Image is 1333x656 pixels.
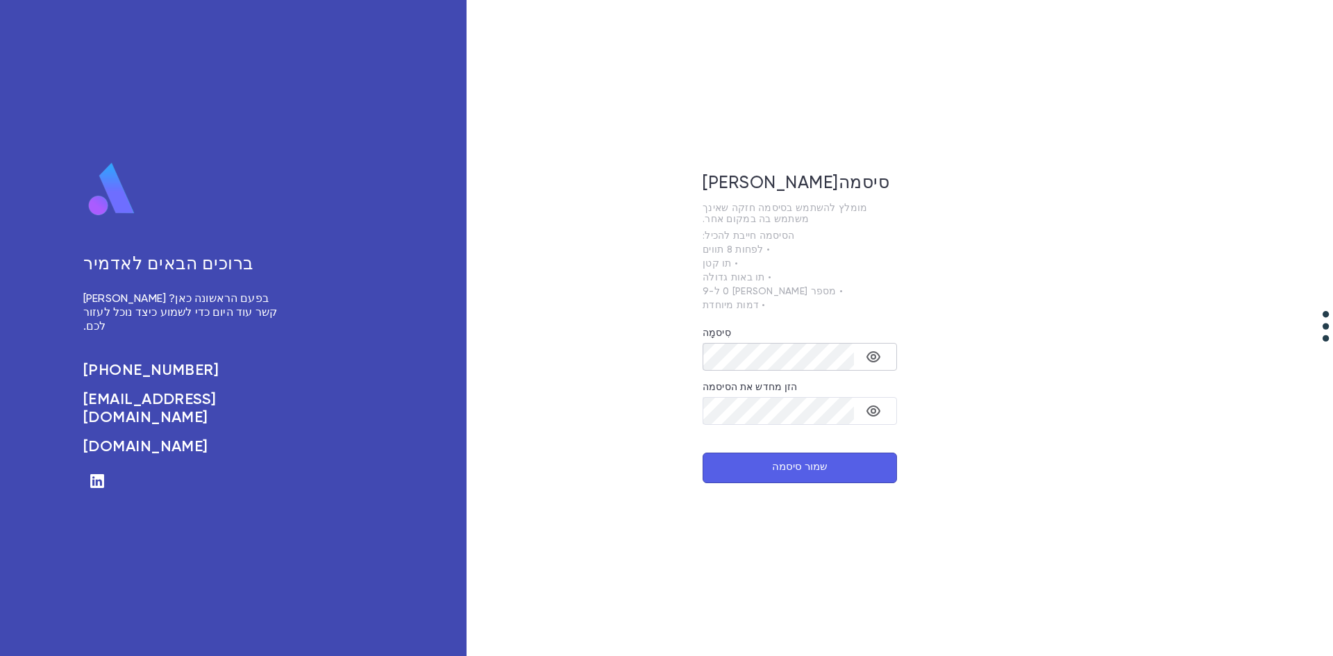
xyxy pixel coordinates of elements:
[83,363,219,378] font: [PHONE_NUMBER]
[703,382,798,392] font: הזן מחדש את הסיסמה
[83,439,208,455] font: [DOMAIN_NAME]
[860,343,887,371] button: הפעל/הפעל את נראות הסיסמה
[703,203,867,224] font: מומלץ להשתמש בסיסמה חזקה שאינך משתמש בה במקום אחר.
[83,362,289,380] a: [PHONE_NUMBER]
[703,259,738,269] font: • תו קטן
[860,397,887,425] button: הפעל/הפעל את נראות הסיסמה
[772,462,828,473] font: שמור סיסמה
[839,175,890,192] font: סיסמה
[703,328,731,338] font: סִיסמָה
[703,273,771,283] font: • תו באות גדולה
[703,231,794,241] font: הסיסמה חייבת להכיל:
[703,287,843,296] font: • מספר [PERSON_NAME] 0 ל-9
[83,162,140,217] img: סֵמֶל
[83,391,289,427] a: [EMAIL_ADDRESS][DOMAIN_NAME]
[83,438,289,456] a: [DOMAIN_NAME]
[703,175,839,192] font: [PERSON_NAME]
[83,392,217,426] font: [EMAIL_ADDRESS][DOMAIN_NAME]
[703,301,766,310] font: • דמות מיוחדת
[83,294,277,333] font: בפעם הראשונה כאן? [PERSON_NAME] קשר עוד היום כדי לשמוע כיצד נוכל לעזור לכם.
[83,256,253,274] font: ברוכים הבאים לאדמיר
[703,245,770,255] font: • לפחות 8 תווים
[703,453,897,483] button: שמור סיסמה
